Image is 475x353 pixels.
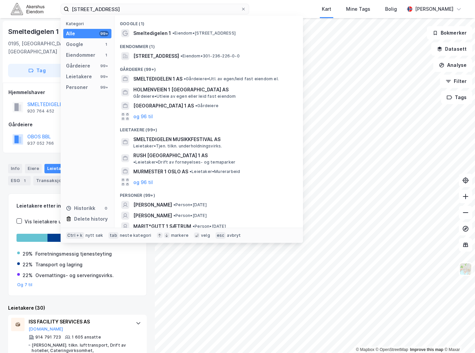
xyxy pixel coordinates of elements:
[86,233,103,238] div: nytt søk
[133,222,191,230] span: MARIT*GUTT 1 SÆTRUM
[133,102,194,110] span: [GEOGRAPHIC_DATA] 1 AS
[99,31,109,36] div: 99+
[66,73,92,81] div: Leietakere
[8,64,66,77] button: Tag
[184,76,186,81] span: •
[133,86,295,94] span: HOLMENVEIEN 1 [GEOGRAPHIC_DATA] AS
[8,40,93,56] div: 0195, [GEOGRAPHIC_DATA], [GEOGRAPHIC_DATA]
[180,53,240,59] span: Eiendom • 301-236-226-0-0
[441,91,472,104] button: Tags
[441,321,475,353] iframe: Chat Widget
[120,233,151,238] div: neste kategori
[193,224,226,229] span: Person • [DATE]
[441,321,475,353] div: Kontrollprogram for chat
[459,263,472,275] img: Z
[72,335,101,340] div: 1 605 ansatte
[35,261,82,269] div: Transport og lagring
[29,326,63,332] button: [DOMAIN_NAME]
[133,135,295,143] span: SMELTEDIGELEN MUSIKKFESTIVAL AS
[8,121,146,129] div: Gårdeiere
[172,31,236,36] span: Eiendom • [STREET_ADDRESS]
[133,94,236,99] span: Gårdeiere • Utleie av egen eller leid fast eiendom
[133,143,222,149] span: Leietaker • Tjen. tilkn. underholdningsvirks.
[29,318,129,326] div: ISS FACILITY SERVICES AS
[103,206,109,211] div: 0
[114,122,303,134] div: Leietakere (99+)
[114,187,303,200] div: Personer (99+)
[35,250,112,258] div: Forretningsmessig tjenesteyting
[17,282,33,288] button: Og 7 til
[376,347,408,352] a: OpenStreetMap
[103,52,109,58] div: 1
[21,177,28,184] div: 1
[133,75,182,83] span: SMELTEDIGELEN 1 AS
[66,40,83,48] div: Google
[385,5,397,13] div: Bolig
[27,108,54,114] div: 920 764 452
[190,169,192,174] span: •
[415,5,453,13] div: [PERSON_NAME]
[66,232,84,239] div: Ctrl + k
[16,202,138,210] div: Leietakere etter industri
[193,224,195,229] span: •
[356,347,374,352] a: Mapbox
[114,61,303,74] div: Gårdeiere (99+)
[114,39,303,51] div: Eiendommer (1)
[133,52,179,60] span: [STREET_ADDRESS]
[172,31,174,36] span: •
[8,26,60,37] div: Smeltedigelen 1
[25,218,89,226] div: Vis leietakere uten ansatte
[173,202,175,207] span: •
[27,141,54,146] div: 937 052 766
[173,213,175,218] span: •
[201,233,210,238] div: velg
[133,212,172,220] span: [PERSON_NAME]
[195,103,218,108] span: Gårdeiere
[133,160,135,165] span: •
[346,5,370,13] div: Mine Tags
[66,21,111,26] div: Kategori
[99,63,109,69] div: 99+
[427,26,472,40] button: Bokmerker
[171,233,189,238] div: markere
[431,42,472,56] button: Datasett
[33,176,79,185] div: Transaksjoner
[190,169,240,174] span: Leietaker • Murerarbeid
[184,76,279,82] span: Gårdeiere • Utl. av egen/leid fast eiendom el.
[133,168,188,176] span: MURMESTER 1 OSLO AS
[133,113,153,121] button: og 96 til
[23,261,33,269] div: 22%
[433,58,472,72] button: Analyse
[23,250,33,258] div: 29%
[173,202,207,208] span: Person • [DATE]
[133,201,172,209] span: [PERSON_NAME]
[8,176,31,185] div: ESG
[215,232,226,239] div: esc
[133,29,171,37] span: Smeltedigelen 1
[99,74,109,79] div: 99+
[74,215,108,223] div: Delete history
[195,103,197,108] span: •
[133,151,208,160] span: RUSH [GEOGRAPHIC_DATA] 1 AS
[11,3,44,15] img: akershus-eiendom-logo.9091f326c980b4bce74ccdd9f866810c.svg
[8,164,22,173] div: Info
[8,304,147,312] div: Leietakere (30)
[103,42,109,47] div: 1
[8,88,146,96] div: Hjemmelshaver
[66,204,95,212] div: Historikk
[25,164,42,173] div: Eiere
[133,160,235,165] span: Leietaker • Drift av fornøyelses- og temaparker
[180,53,182,58] span: •
[410,347,443,352] a: Improve this map
[322,5,331,13] div: Kart
[69,4,241,14] input: Søk på adresse, matrikkel, gårdeiere, leietakere eller personer
[66,83,88,91] div: Personer
[440,75,472,88] button: Filter
[35,271,114,279] div: Overnattings- og serveringsvirks.
[114,16,303,28] div: Google (1)
[66,51,95,59] div: Eiendommer
[99,85,109,90] div: 99+
[108,232,118,239] div: tab
[44,164,83,173] div: Leietakere
[66,30,75,38] div: Alle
